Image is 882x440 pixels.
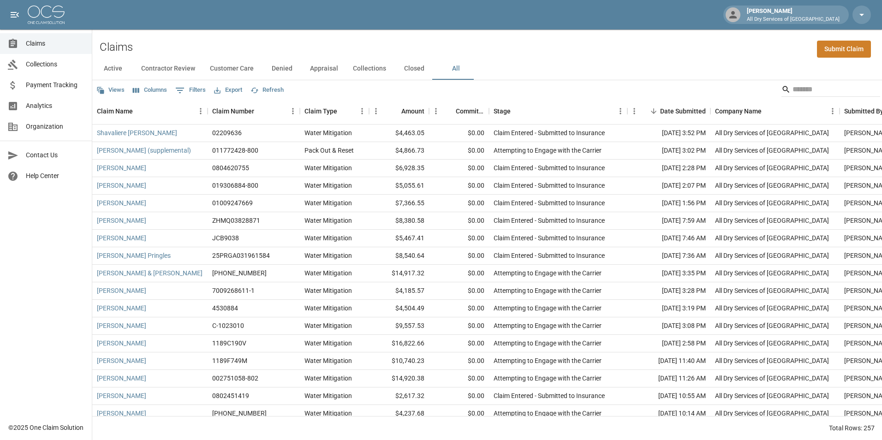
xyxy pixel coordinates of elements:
[715,409,829,418] div: All Dry Services of Atlanta
[715,198,829,208] div: All Dry Services of Atlanta
[92,98,208,124] div: Claim Name
[97,128,177,137] a: Shavaliere [PERSON_NAME]
[494,233,605,243] div: Claim Entered - Submitted to Insurance
[627,160,710,177] div: [DATE] 2:28 PM
[747,16,840,24] p: All Dry Services of [GEOGRAPHIC_DATA]
[254,105,267,118] button: Sort
[627,387,710,405] div: [DATE] 10:55 AM
[627,195,710,212] div: [DATE] 1:56 PM
[494,163,605,172] div: Claim Entered - Submitted to Insurance
[494,374,602,383] div: Attempting to Engage with the Carrier
[715,181,829,190] div: All Dry Services of Atlanta
[435,58,477,80] button: All
[300,98,369,124] div: Claim Type
[337,105,350,118] button: Sort
[212,286,255,295] div: 7009268611-1
[715,233,829,243] div: All Dry Services of Atlanta
[26,59,84,69] span: Collections
[304,163,352,172] div: Water Mitigation
[660,98,706,124] div: Date Submitted
[212,198,253,208] div: 01009247669
[715,339,829,348] div: All Dry Services of Atlanta
[456,98,484,124] div: Committed Amount
[627,352,710,370] div: [DATE] 11:40 AM
[248,83,286,97] button: Refresh
[369,352,429,370] div: $10,740.23
[494,339,602,348] div: Attempting to Engage with the Carrier
[429,160,489,177] div: $0.00
[304,374,352,383] div: Water Mitigation
[26,171,84,181] span: Help Center
[627,212,710,230] div: [DATE] 7:59 AM
[8,423,83,432] div: © 2025 One Claim Solution
[212,268,267,278] div: 01-009-082254
[627,177,710,195] div: [DATE] 2:07 PM
[494,268,602,278] div: Attempting to Engage with the Carrier
[627,247,710,265] div: [DATE] 7:36 AM
[212,251,270,260] div: 25PRGA031961584
[212,409,267,418] div: 300-0501496-2025
[97,339,146,348] a: [PERSON_NAME]
[429,212,489,230] div: $0.00
[212,216,260,225] div: ZHMQ03828871
[6,6,24,24] button: open drawer
[494,128,605,137] div: Claim Entered - Submitted to Insurance
[494,321,602,330] div: Attempting to Engage with the Carrier
[627,265,710,282] div: [DATE] 3:35 PM
[369,160,429,177] div: $6,928.35
[212,181,258,190] div: 019306884-800
[173,83,208,98] button: Show filters
[97,268,203,278] a: [PERSON_NAME] & [PERSON_NAME]
[369,230,429,247] div: $5,467.41
[97,146,191,155] a: [PERSON_NAME] (supplemental)
[715,321,829,330] div: All Dry Services of Atlanta
[369,335,429,352] div: $16,822.66
[494,356,602,365] div: Attempting to Engage with the Carrier
[627,125,710,142] div: [DATE] 3:52 PM
[97,391,146,400] a: [PERSON_NAME]
[94,83,127,97] button: Views
[429,387,489,405] div: $0.00
[494,409,602,418] div: Attempting to Engage with the Carrier
[494,303,602,313] div: Attempting to Engage with the Carrier
[369,247,429,265] div: $8,540.64
[212,339,246,348] div: 1189C190V
[304,216,352,225] div: Water Mitigation
[304,268,352,278] div: Water Mitigation
[369,125,429,142] div: $4,463.05
[97,356,146,365] a: [PERSON_NAME]
[355,104,369,118] button: Menu
[304,303,352,313] div: Water Mitigation
[26,122,84,131] span: Organization
[304,356,352,365] div: Water Mitigation
[286,104,300,118] button: Menu
[26,80,84,90] span: Payment Tracking
[511,105,524,118] button: Sort
[26,150,84,160] span: Contact Us
[494,286,602,295] div: Attempting to Engage with the Carrier
[494,181,605,190] div: Claim Entered - Submitted to Insurance
[304,391,352,400] div: Water Mitigation
[212,303,238,313] div: 4530884
[369,177,429,195] div: $5,055.61
[26,39,84,48] span: Claims
[494,216,605,225] div: Claim Entered - Submitted to Insurance
[208,98,300,124] div: Claim Number
[369,104,383,118] button: Menu
[429,335,489,352] div: $0.00
[97,216,146,225] a: [PERSON_NAME]
[304,98,337,124] div: Claim Type
[826,104,840,118] button: Menu
[28,6,65,24] img: ocs-logo-white-transparent.png
[715,128,829,137] div: All Dry Services of Atlanta
[429,142,489,160] div: $0.00
[715,356,829,365] div: All Dry Services of Atlanta
[429,98,489,124] div: Committed Amount
[429,247,489,265] div: $0.00
[369,300,429,317] div: $4,504.49
[212,391,249,400] div: 0802451419
[369,387,429,405] div: $2,617.32
[133,105,146,118] button: Sort
[369,282,429,300] div: $4,185.57
[494,98,511,124] div: Stage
